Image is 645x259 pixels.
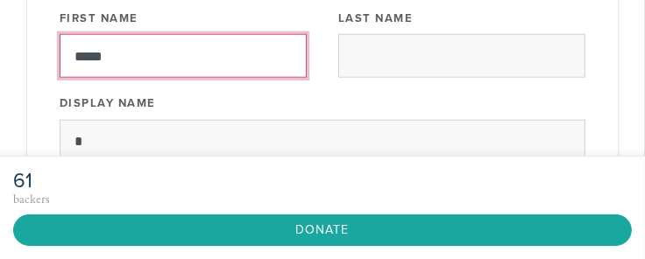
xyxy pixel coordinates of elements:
label: Display Name [60,95,156,111]
label: Last Name [338,10,414,26]
a: Donate [13,214,632,246]
span: 61 [13,169,32,193]
div: backers [13,193,318,206]
label: First Name [60,10,138,26]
